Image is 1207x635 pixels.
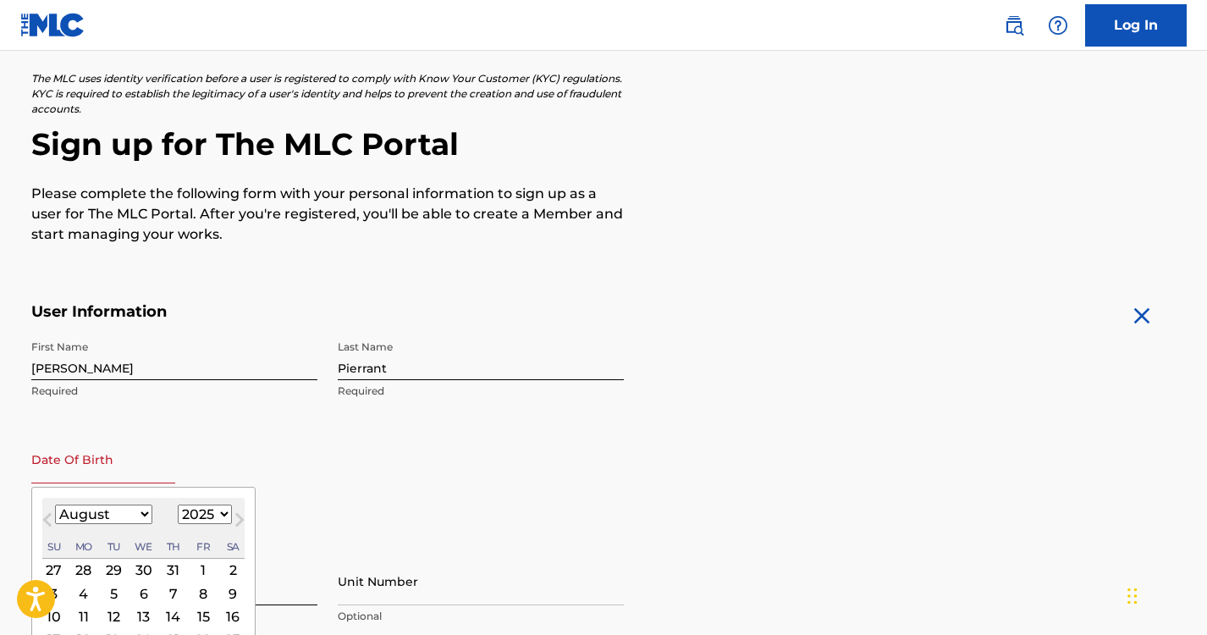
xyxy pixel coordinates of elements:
[193,583,213,604] div: Choose Friday, August 8th, 2025
[1127,571,1138,621] div: Drag
[103,536,124,556] div: Tuesday
[1085,4,1187,47] a: Log In
[44,606,64,627] div: Choose Sunday, August 10th, 2025
[1004,15,1024,36] img: search
[1128,302,1155,329] img: close
[31,384,317,399] p: Required
[103,583,124,604] div: Choose Tuesday, August 5th, 2025
[193,606,213,627] div: Choose Friday, August 15th, 2025
[44,560,64,580] div: Choose Sunday, July 27th, 2025
[338,609,624,624] p: Optional
[31,71,624,117] p: The MLC uses identity verification before a user is registered to comply with Know Your Customer ...
[74,560,94,580] div: Choose Monday, July 28th, 2025
[223,560,243,580] div: Choose Saturday, August 2nd, 2025
[193,560,213,580] div: Choose Friday, August 1st, 2025
[163,606,184,627] div: Choose Thursday, August 14th, 2025
[74,606,94,627] div: Choose Monday, August 11th, 2025
[338,384,624,399] p: Required
[163,560,184,580] div: Choose Thursday, July 31st, 2025
[226,510,253,537] button: Next Month
[31,125,1176,163] h2: Sign up for The MLC Portal
[31,302,624,322] h5: User Information
[20,13,85,37] img: MLC Logo
[134,560,154,580] div: Choose Wednesday, July 30th, 2025
[223,536,243,556] div: Saturday
[103,560,124,580] div: Choose Tuesday, July 29th, 2025
[44,583,64,604] div: Choose Sunday, August 3rd, 2025
[1041,8,1075,42] div: Help
[134,583,154,604] div: Choose Wednesday, August 6th, 2025
[74,536,94,556] div: Monday
[997,8,1031,42] a: Public Search
[44,536,64,556] div: Sunday
[193,536,213,556] div: Friday
[1122,554,1207,635] iframe: Chat Widget
[223,606,243,627] div: Choose Saturday, August 16th, 2025
[163,536,184,556] div: Thursday
[1048,15,1068,36] img: help
[34,510,61,537] button: Previous Month
[31,538,1176,558] h5: Personal Address
[223,583,243,604] div: Choose Saturday, August 9th, 2025
[163,583,184,604] div: Choose Thursday, August 7th, 2025
[31,184,624,245] p: Please complete the following form with your personal information to sign up as a user for The ML...
[134,536,154,556] div: Wednesday
[103,606,124,627] div: Choose Tuesday, August 12th, 2025
[74,583,94,604] div: Choose Monday, August 4th, 2025
[134,606,154,627] div: Choose Wednesday, August 13th, 2025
